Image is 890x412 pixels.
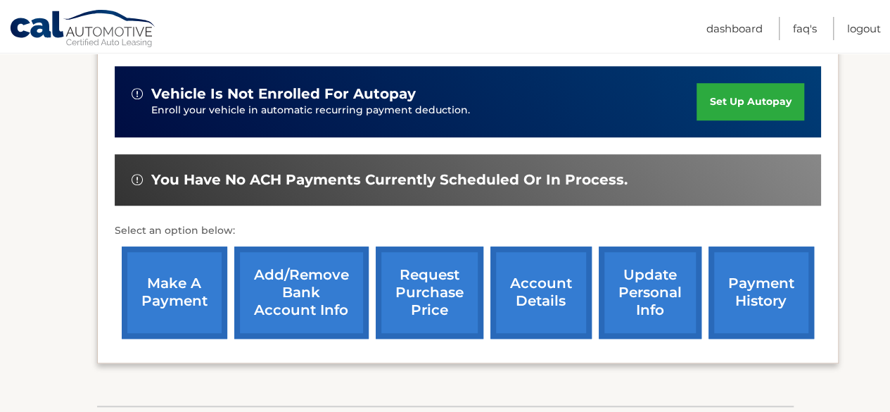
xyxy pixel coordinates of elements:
[234,246,369,339] a: Add/Remove bank account info
[122,246,227,339] a: make a payment
[490,246,592,339] a: account details
[115,223,821,239] p: Select an option below:
[793,17,817,40] a: FAQ's
[132,88,143,99] img: alert-white.svg
[132,174,143,185] img: alert-white.svg
[376,246,483,339] a: request purchase price
[697,83,803,120] a: set up autopay
[151,85,416,103] span: vehicle is not enrolled for autopay
[9,9,157,50] a: Cal Automotive
[708,246,814,339] a: payment history
[599,246,701,339] a: update personal info
[151,171,628,189] span: You have no ACH payments currently scheduled or in process.
[847,17,881,40] a: Logout
[151,103,697,118] p: Enroll your vehicle in automatic recurring payment deduction.
[706,17,763,40] a: Dashboard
